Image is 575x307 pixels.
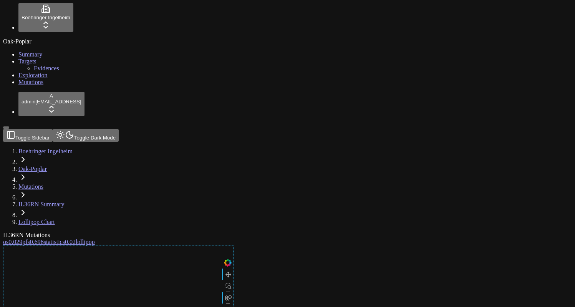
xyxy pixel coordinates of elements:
[18,183,43,190] a: Mutations
[18,201,65,207] a: IL36RN Summary
[44,239,76,245] a: statistics0.02
[74,135,116,141] span: Toggle Dark Mode
[44,239,65,245] span: statistics
[34,65,59,71] a: Evidences
[3,148,498,226] nav: breadcrumb
[22,15,70,20] span: Boehringer Ingelheim
[3,129,53,142] button: Toggle Sidebar
[53,129,119,142] button: Toggle Dark Mode
[3,38,572,45] div: Oak-Poplar
[35,99,81,105] span: [EMAIL_ADDRESS]
[18,148,73,154] a: Boehringer Ingelheim
[50,93,53,99] span: A
[18,58,36,65] a: Targets
[18,51,42,58] a: Summary
[15,135,50,141] span: Toggle Sidebar
[22,239,30,245] span: pfs
[18,3,73,32] button: Boehringer Ingelheim
[18,79,43,85] a: Mutations
[3,239,8,245] span: os
[3,239,22,245] a: os0.029
[3,232,498,239] div: IL36RN Mutations
[18,219,55,225] a: Lollipop Chart
[18,166,47,172] a: Oak-Poplar
[65,239,76,245] span: 0.02
[30,239,44,245] span: 0.696
[76,239,95,245] a: lollipop
[3,126,9,129] button: Toggle Sidebar
[22,239,44,245] a: pfs0.696
[8,239,22,245] span: 0.029
[18,72,48,78] a: Exploration
[22,99,35,105] span: admin
[18,92,85,116] button: Aadmin[EMAIL_ADDRESS]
